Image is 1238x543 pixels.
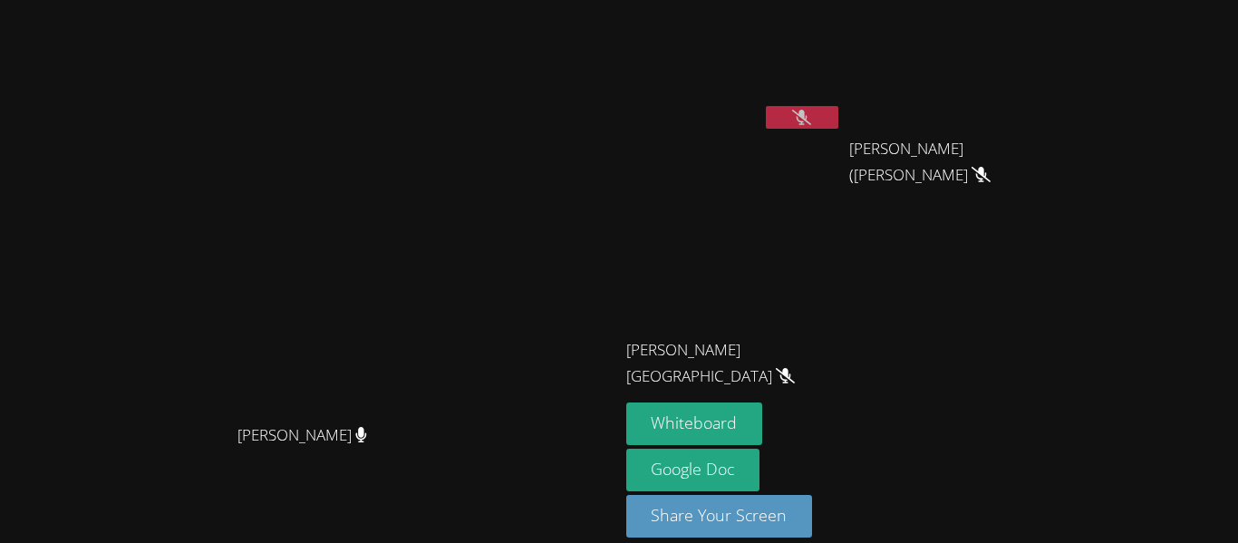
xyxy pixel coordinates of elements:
span: [PERSON_NAME][GEOGRAPHIC_DATA] [626,337,827,390]
button: Whiteboard [626,402,763,445]
span: [PERSON_NAME] ([PERSON_NAME] [849,136,1050,189]
button: Share Your Screen [626,495,813,538]
a: Google Doc [626,449,760,491]
span: [PERSON_NAME] [237,422,367,449]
